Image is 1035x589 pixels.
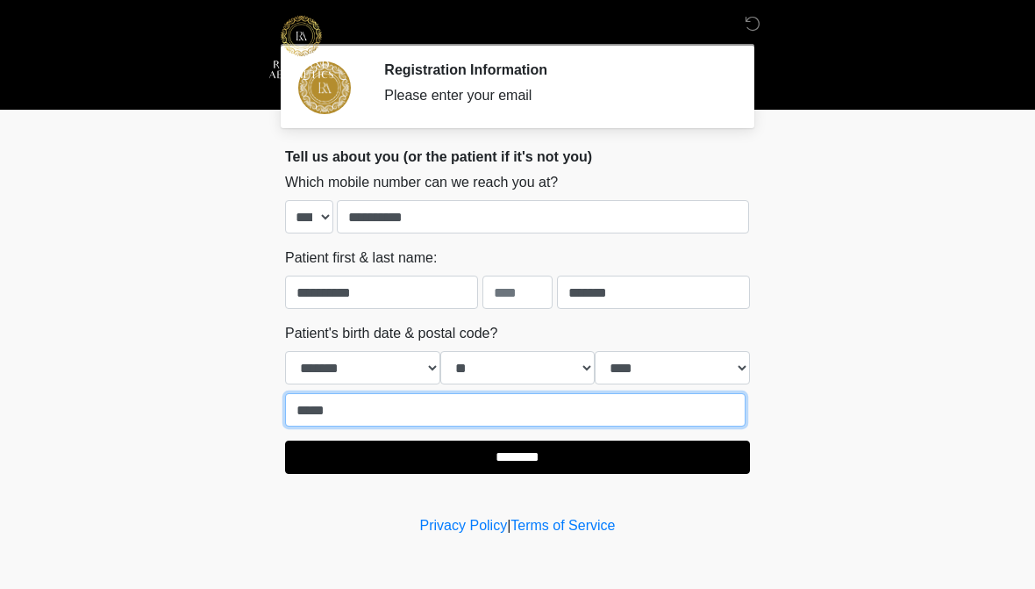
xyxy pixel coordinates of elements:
[285,248,437,269] label: Patient first & last name:
[268,13,335,81] img: Richland Aesthetics Logo
[507,518,510,533] a: |
[285,323,497,344] label: Patient's birth date & postal code?
[285,148,750,165] h2: Tell us about you (or the patient if it's not you)
[285,172,558,193] label: Which mobile number can we reach you at?
[510,518,615,533] a: Terms of Service
[384,85,724,106] div: Please enter your email
[420,518,508,533] a: Privacy Policy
